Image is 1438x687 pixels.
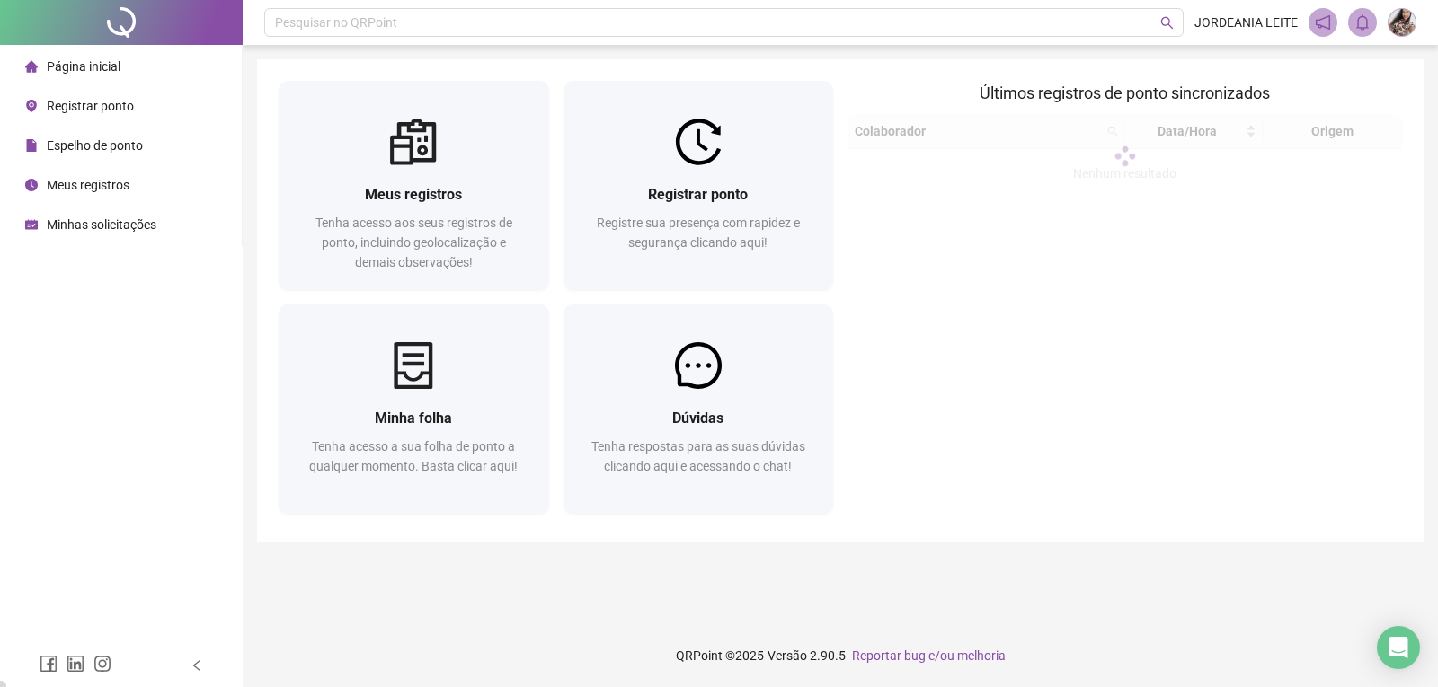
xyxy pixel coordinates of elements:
span: Meus registros [47,178,129,192]
span: linkedin [67,655,84,673]
span: Dúvidas [672,410,723,427]
a: Meus registrosTenha acesso aos seus registros de ponto, incluindo geolocalização e demais observa... [279,81,549,290]
span: Registre sua presença com rapidez e segurança clicando aqui! [597,216,800,250]
span: Tenha acesso a sua folha de ponto a qualquer momento. Basta clicar aqui! [309,439,518,473]
span: JORDEANIA LEITE [1194,13,1298,32]
span: Reportar bug e/ou melhoria [852,648,1006,663]
span: Página inicial [47,59,120,74]
span: Tenha respostas para as suas dúvidas clicando aqui e acessando o chat! [591,439,805,473]
span: bell [1354,14,1371,31]
span: environment [25,100,38,112]
span: Minhas solicitações [47,217,156,232]
a: DúvidasTenha respostas para as suas dúvidas clicando aqui e acessando o chat! [564,304,834,514]
span: Meus registros [365,186,462,203]
span: left [191,659,203,672]
span: notification [1315,14,1331,31]
span: Versão [768,648,807,663]
span: Minha folha [375,410,452,427]
span: clock-circle [25,179,38,191]
div: Open Intercom Messenger [1377,626,1420,669]
footer: QRPoint © 2025 - 2.90.5 - [243,624,1438,687]
span: home [25,60,38,73]
span: Registrar ponto [648,186,748,203]
span: facebook [40,655,58,673]
span: schedule [25,218,38,231]
span: Últimos registros de ponto sincronizados [980,84,1270,102]
span: Espelho de ponto [47,138,143,153]
a: Registrar pontoRegistre sua presença com rapidez e segurança clicando aqui! [564,81,834,290]
img: 11471 [1389,9,1416,36]
span: search [1160,16,1174,30]
span: instagram [93,655,111,673]
span: file [25,139,38,152]
span: Tenha acesso aos seus registros de ponto, incluindo geolocalização e demais observações! [315,216,512,269]
a: Minha folhaTenha acesso a sua folha de ponto a qualquer momento. Basta clicar aqui! [279,304,549,514]
span: Registrar ponto [47,99,134,113]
